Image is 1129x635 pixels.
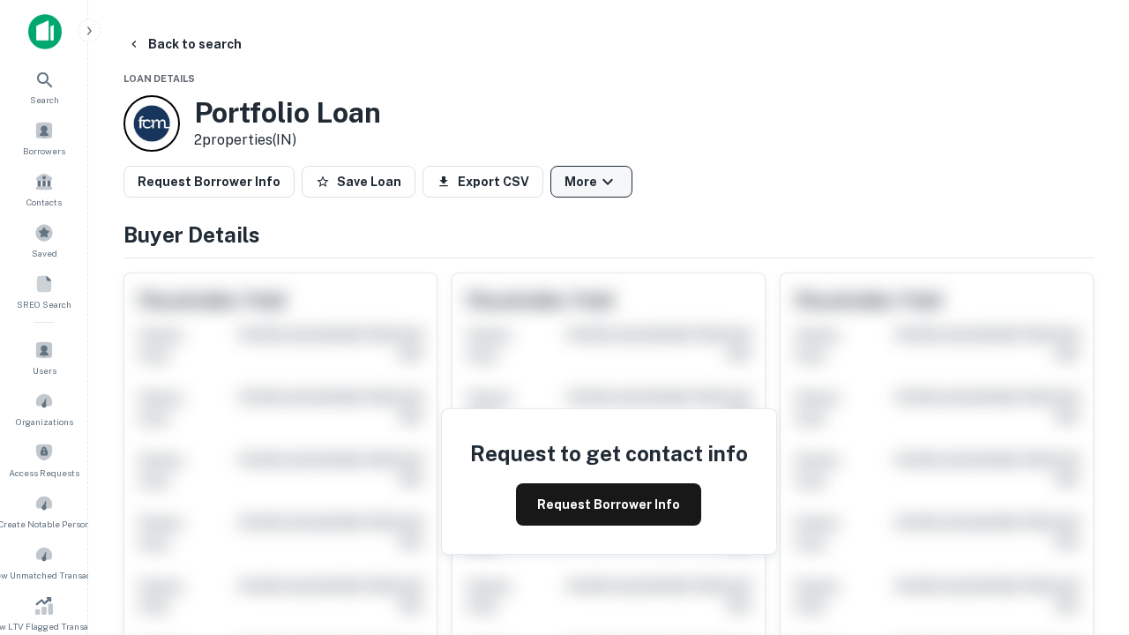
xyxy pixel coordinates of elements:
[5,267,83,315] a: SREO Search
[123,73,195,84] span: Loan Details
[302,166,415,198] button: Save Loan
[30,93,59,107] span: Search
[194,130,381,151] p: 2 properties (IN)
[550,166,632,198] button: More
[422,166,543,198] button: Export CSV
[9,466,79,480] span: Access Requests
[5,385,83,432] a: Organizations
[5,63,83,110] a: Search
[5,333,83,381] a: Users
[32,246,57,260] span: Saved
[5,487,83,534] a: Create Notable Person
[5,114,83,161] a: Borrowers
[5,165,83,213] a: Contacts
[5,538,83,586] a: Review Unmatched Transactions
[470,437,748,469] h4: Request to get contact info
[5,436,83,483] a: Access Requests
[5,216,83,264] a: Saved
[33,363,56,377] span: Users
[23,144,65,158] span: Borrowers
[17,297,71,311] span: SREO Search
[28,14,62,49] img: capitalize-icon.png
[123,166,295,198] button: Request Borrower Info
[1041,494,1129,579] iframe: Chat Widget
[26,195,62,209] span: Contacts
[123,219,1094,250] h4: Buyer Details
[16,415,73,429] span: Organizations
[120,28,249,60] button: Back to search
[194,96,381,130] h3: Portfolio Loan
[516,483,701,526] button: Request Borrower Info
